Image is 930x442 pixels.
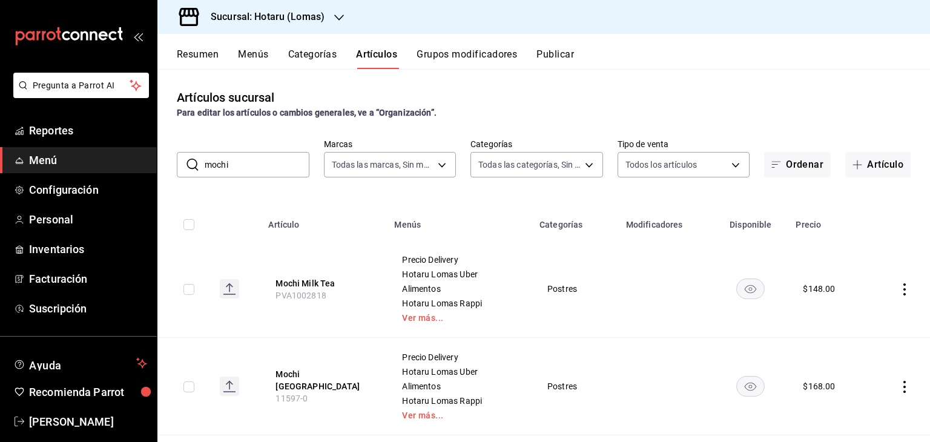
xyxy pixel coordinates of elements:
button: Resumen [177,48,219,69]
span: Hotaru Lomas Rappi [402,397,517,405]
button: Grupos modificadores [417,48,517,69]
span: Menú [29,152,147,168]
input: Buscar artículo [205,153,309,177]
span: Alimentos [402,382,517,391]
button: actions [899,283,911,295]
label: Marcas [324,140,457,148]
span: Todas las marcas, Sin marca [332,159,434,171]
span: Precio Delivery [402,256,517,264]
a: Ver más... [402,411,517,420]
span: Inventarios [29,241,147,257]
span: PVA1002818 [275,291,326,300]
span: Todos los artículos [625,159,697,171]
div: navigation tabs [177,48,930,69]
span: Hotaru Lomas Uber [402,270,517,279]
button: Menús [238,48,268,69]
span: Pregunta a Parrot AI [33,79,130,92]
span: Hotaru Lomas Rappi [402,299,517,308]
th: Artículo [261,202,387,240]
span: Postres [547,285,604,293]
label: Tipo de venta [618,140,750,148]
button: Artículo [845,152,911,177]
button: edit-product-location [275,277,372,289]
strong: Para editar los artículos o cambios generales, ve a “Organización”. [177,108,437,117]
span: Todas las categorías, Sin categoría [478,159,581,171]
button: Publicar [536,48,574,69]
span: Facturación [29,271,147,287]
span: 11597-0 [275,394,308,403]
button: Categorías [288,48,337,69]
button: availability-product [736,376,765,397]
span: Hotaru Lomas Uber [402,368,517,376]
span: Configuración [29,182,147,198]
span: Postres [547,382,604,391]
button: Pregunta a Parrot AI [13,73,149,98]
button: open_drawer_menu [133,31,143,41]
th: Menús [387,202,532,240]
button: Artículos [356,48,397,69]
th: Precio [788,202,869,240]
span: Personal [29,211,147,228]
button: Ordenar [764,152,831,177]
button: availability-product [736,279,765,299]
th: Disponible [713,202,788,240]
button: edit-product-location [275,368,372,392]
h3: Sucursal: Hotaru (Lomas) [201,10,325,24]
div: $ 148.00 [803,283,835,295]
label: Categorías [470,140,603,148]
a: Ver más... [402,314,517,322]
span: Precio Delivery [402,353,517,361]
div: Artículos sucursal [177,88,274,107]
th: Modificadores [619,202,713,240]
span: Alimentos [402,285,517,293]
span: Ayuda [29,356,131,371]
span: Suscripción [29,300,147,317]
span: [PERSON_NAME] [29,414,147,430]
div: $ 168.00 [803,380,835,392]
span: Reportes [29,122,147,139]
th: Categorías [532,202,619,240]
button: actions [899,381,911,393]
a: Pregunta a Parrot AI [8,88,149,101]
span: Recomienda Parrot [29,384,147,400]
